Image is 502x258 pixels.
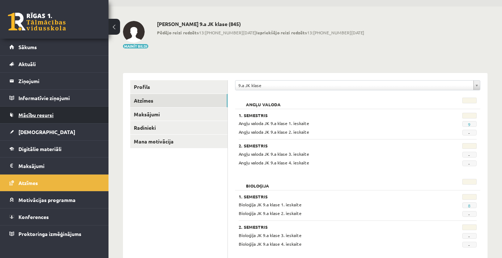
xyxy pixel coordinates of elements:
span: 9.a JK klase [238,81,471,90]
a: 9.a JK klase [235,81,480,90]
span: Proktoringa izmēģinājums [18,231,81,237]
h2: [PERSON_NAME] 9.a JK klase (845) [157,21,364,27]
span: Angļu valoda JK 9.a klase 2. ieskaite [239,129,309,135]
b: Pēdējo reizi redzēts [157,30,199,35]
span: Angļu valoda JK 9.a klase 3. ieskaite [239,151,309,157]
span: Atzīmes [18,180,38,186]
span: Bioloģija JK 9.a klase 1. ieskaite [239,202,302,207]
h3: 1. Semestris [239,194,435,199]
span: - [462,152,477,158]
a: Mācību resursi [9,107,99,123]
h2: Bioloģija [239,179,276,186]
span: Angļu valoda JK 9.a klase 4. ieskaite [239,160,309,165]
a: Atzīmes [130,94,227,107]
span: Bioloģija JK 9.a klase 3. ieskaite [239,232,302,238]
span: - [462,160,477,166]
h3: 2. Semestris [239,143,435,148]
a: Informatīvie ziņojumi [9,90,99,106]
span: - [462,233,477,239]
b: Iepriekšējo reizi redzēts [256,30,307,35]
a: Rīgas 1. Tālmācības vidusskola [8,13,66,31]
a: Motivācijas programma [9,192,99,208]
span: [DEMOGRAPHIC_DATA] [18,129,75,135]
a: Ziņojumi [9,73,99,89]
a: [DEMOGRAPHIC_DATA] [9,124,99,140]
a: Atzīmes [9,175,99,191]
a: Maksājumi [9,158,99,174]
span: Bioloģija JK 9.a klase 4. ieskaite [239,241,302,247]
span: - [462,242,477,248]
span: Konferences [18,214,49,220]
span: Bioloģija JK 9.a klase 2. ieskaite [239,210,302,216]
a: Radinieki [130,121,227,134]
a: Sākums [9,39,99,55]
a: Aktuāli [9,56,99,72]
span: Angļu valoda JK 9.a klase 1. ieskaite [239,120,309,126]
img: Markuss Jahovičs [123,21,145,43]
span: Motivācijas programma [18,197,76,203]
a: Mana motivācija [130,135,227,148]
legend: Informatīvie ziņojumi [18,90,99,106]
a: 9 [468,121,471,127]
a: Konferences [9,208,99,225]
h3: 2. Semestris [239,224,435,229]
span: Mācību resursi [18,112,54,118]
span: - [462,130,477,136]
h2: Angļu valoda [239,98,288,105]
a: Profils [130,80,227,94]
span: Sākums [18,44,37,50]
legend: Ziņojumi [18,73,99,89]
a: 8 [468,203,471,208]
a: Maksājumi [130,108,227,121]
h3: 1. Semestris [239,113,435,118]
span: Digitālie materiāli [18,146,61,152]
a: Digitālie materiāli [9,141,99,157]
span: - [462,211,477,217]
button: Mainīt bildi [123,44,148,48]
span: 13:[PHONE_NUMBER][DATE] 13:[PHONE_NUMBER][DATE] [157,29,364,36]
a: Proktoringa izmēģinājums [9,225,99,242]
span: Aktuāli [18,61,36,67]
legend: Maksājumi [18,158,99,174]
